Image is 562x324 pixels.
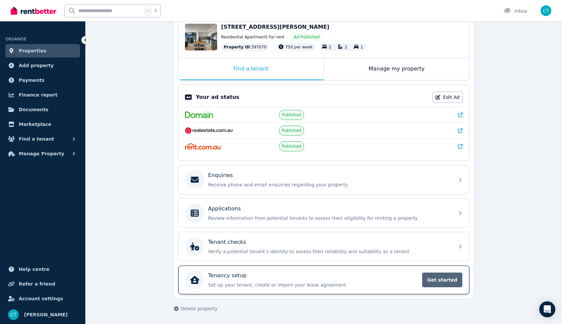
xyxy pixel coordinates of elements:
a: Refer a friend [5,277,80,291]
span: Payments [19,76,44,84]
button: Manage Property [5,147,80,160]
span: Published [282,128,301,133]
span: k [155,8,157,13]
button: Find a tenant [5,132,80,146]
span: Properties [19,47,46,55]
p: Applications [208,205,241,213]
span: ORGANISE [5,37,26,41]
span: Refer a friend [19,280,55,288]
span: Manage Property [19,150,64,158]
span: Find a tenant [19,135,54,143]
a: Edit Ad [433,92,463,103]
div: Open Intercom Messenger [539,301,555,317]
span: Published [282,144,301,149]
button: Delete property [174,305,217,312]
span: 2 [345,45,347,49]
a: Properties [5,44,80,57]
a: Documents [5,103,80,116]
p: Verify a potential tenant's identity to assess their reliability and suitability as a tenant [208,248,450,255]
span: [STREET_ADDRESS][PERSON_NAME] [221,24,329,30]
p: Tenancy setup [208,272,247,280]
img: RealEstate.com.au [185,127,233,134]
span: Documents [19,106,49,114]
a: Add property [5,59,80,72]
div: Find a tenant [178,58,323,80]
img: Ching Yee Tan [541,5,551,16]
p: Receive phone and email enquiries regarding your property [208,181,450,188]
span: 2 [329,45,332,49]
p: Set up your tenant, create or import your lease agreement [208,282,418,288]
span: 1 [361,45,363,49]
p: Enquiries [208,171,233,179]
a: Payments [5,73,80,87]
a: Finance report [5,88,80,102]
span: 750 per week [285,45,313,49]
span: [PERSON_NAME] [24,311,68,319]
p: Tenant checks [208,238,246,246]
span: Published [282,112,301,118]
a: Marketplace [5,118,80,131]
img: Rent.com.au [185,143,221,150]
img: RentBetter [11,6,56,16]
a: Tenancy setupSet up your tenant, create or import your lease agreementGet started [178,266,469,294]
div: : 397070 [221,43,269,51]
div: Inbox [504,8,527,14]
a: Tenant checksVerify a potential tenant's identity to assess their reliability and suitability as ... [178,232,469,261]
a: EnquiriesReceive phone and email enquiries regarding your property [178,165,469,194]
span: Account settings [19,295,63,303]
span: Get started [422,273,462,287]
a: Help centre [5,263,80,276]
span: Add property [19,61,54,69]
p: Review information from potential tenants to assess their eligibility for renting a property [208,215,450,221]
span: Residential Apartment | For rent [221,34,284,40]
span: Property ID [224,44,250,50]
img: Ching Yee Tan [8,309,19,320]
span: Ad: Published [294,34,319,40]
p: Your ad status [196,93,239,101]
a: Account settings [5,292,80,305]
span: Finance report [19,91,58,99]
span: Marketplace [19,120,51,128]
a: ApplicationsReview information from potential tenants to assess their eligibility for renting a p... [178,199,469,227]
div: Manage my property [324,58,469,80]
span: Help centre [19,265,50,273]
span: Delete property [181,305,217,312]
img: Domain.com.au [185,112,213,118]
